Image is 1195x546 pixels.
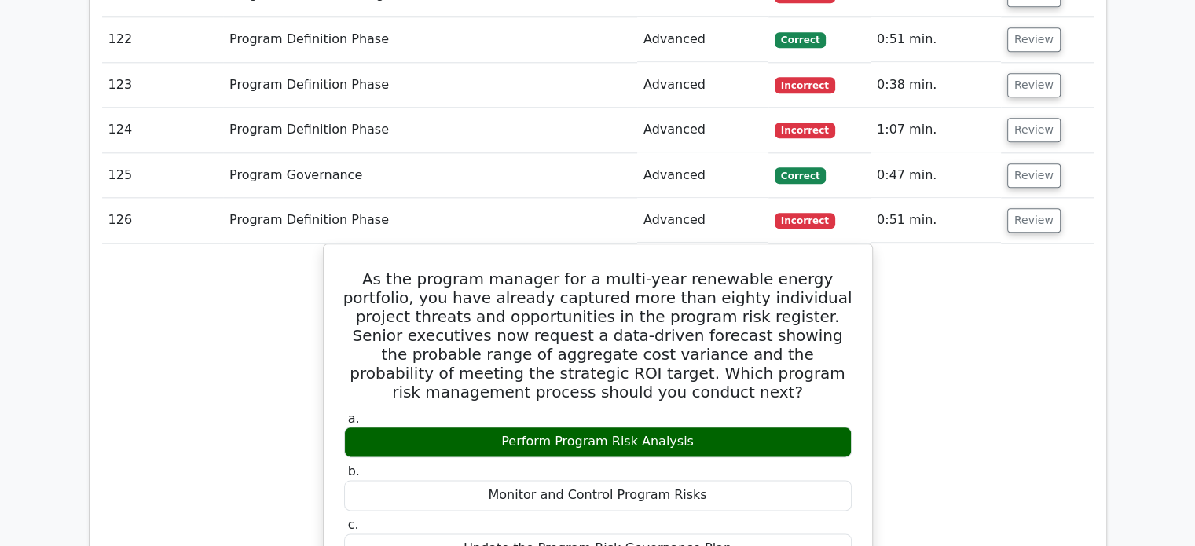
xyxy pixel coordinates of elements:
td: Program Governance [223,153,637,198]
td: 124 [102,108,224,152]
td: Advanced [637,63,768,108]
td: 0:51 min. [871,17,1001,62]
span: a. [348,411,360,426]
button: Review [1007,118,1061,142]
div: Monitor and Control Program Risks [344,480,852,511]
td: 0:38 min. [871,63,1001,108]
button: Review [1007,27,1061,52]
button: Review [1007,73,1061,97]
td: Advanced [637,198,768,243]
td: Program Definition Phase [223,17,637,62]
td: 122 [102,17,224,62]
td: 123 [102,63,224,108]
td: 0:51 min. [871,198,1001,243]
td: Advanced [637,153,768,198]
span: Correct [775,167,826,183]
span: Incorrect [775,77,835,93]
td: Program Definition Phase [223,108,637,152]
td: 0:47 min. [871,153,1001,198]
td: 126 [102,198,224,243]
h5: As the program manager for a multi-year renewable energy portfolio, you have already captured mor... [343,269,853,401]
span: c. [348,517,359,532]
button: Review [1007,208,1061,233]
td: 125 [102,153,224,198]
td: Advanced [637,108,768,152]
td: Advanced [637,17,768,62]
div: Perform Program Risk Analysis [344,427,852,457]
td: Program Definition Phase [223,63,637,108]
span: Incorrect [775,123,835,138]
td: Program Definition Phase [223,198,637,243]
span: Correct [775,32,826,48]
span: Incorrect [775,213,835,229]
span: b. [348,464,360,478]
button: Review [1007,163,1061,188]
td: 1:07 min. [871,108,1001,152]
